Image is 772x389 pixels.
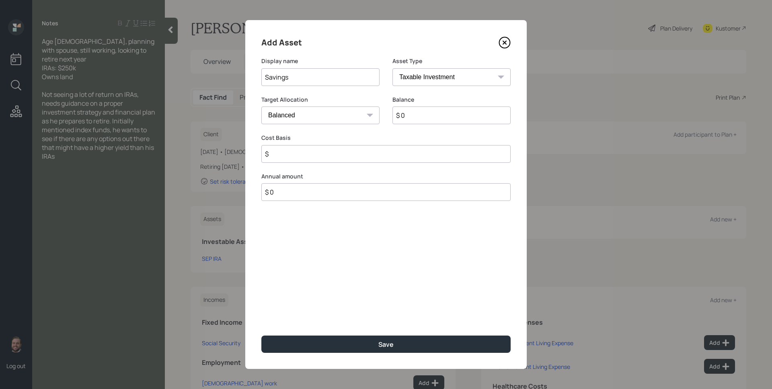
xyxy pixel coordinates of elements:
label: Display name [261,57,380,65]
label: Target Allocation [261,96,380,104]
label: Annual amount [261,172,511,180]
label: Balance [392,96,511,104]
button: Save [261,336,511,353]
label: Cost Basis [261,134,511,142]
label: Asset Type [392,57,511,65]
div: Save [378,340,394,349]
h4: Add Asset [261,36,302,49]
